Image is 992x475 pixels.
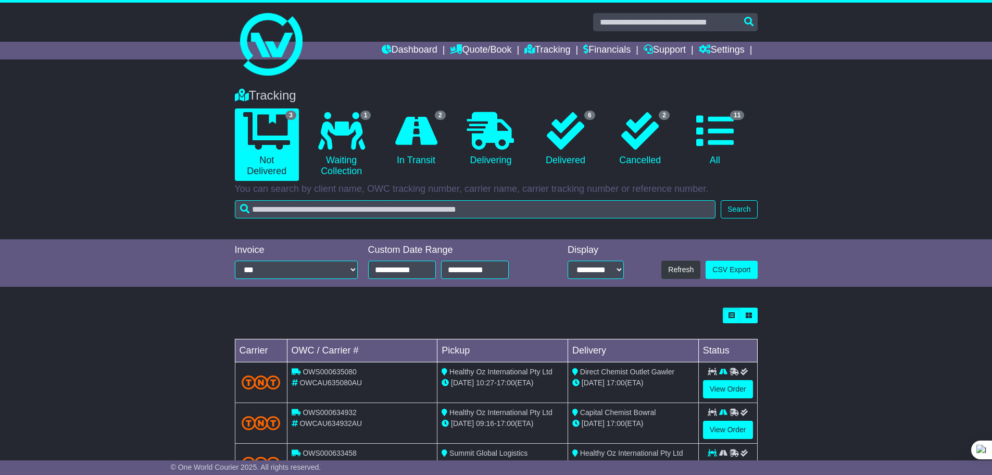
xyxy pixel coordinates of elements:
[580,449,683,457] span: Healthy Oz International Pty Ltd
[608,108,672,170] a: 2 Cancelled
[437,339,568,362] td: Pickup
[442,377,563,388] div: - (ETA)
[497,379,515,387] span: 17:00
[450,42,511,59] a: Quote/Book
[533,108,597,170] a: 6 Delivered
[442,418,563,429] div: - (ETA)
[435,111,446,120] span: 2
[299,419,362,428] span: OWCAU634932AU
[451,419,474,428] span: [DATE]
[242,375,281,389] img: TNT_Domestic.png
[476,419,494,428] span: 09:16
[659,111,670,120] span: 2
[287,339,437,362] td: OWC / Carrier #
[235,339,287,362] td: Carrier
[582,419,605,428] span: [DATE]
[230,88,763,103] div: Tracking
[449,408,552,417] span: Healthy Oz International Pty Ltd
[730,111,744,120] span: 11
[721,200,757,218] button: Search
[449,449,528,457] span: Summit Global Logistics
[309,108,373,181] a: 1 Waiting Collection
[572,377,694,388] div: (ETA)
[235,108,299,181] a: 3 Not Delivered
[242,457,281,471] img: TNT_Domestic.png
[171,463,321,471] span: © One World Courier 2025. All rights reserved.
[584,111,595,120] span: 6
[703,380,753,398] a: View Order
[303,408,357,417] span: OWS000634932
[644,42,686,59] a: Support
[303,449,357,457] span: OWS000633458
[683,108,747,170] a: 11 All
[580,408,656,417] span: Capital Chemist Bowral
[459,108,523,170] a: Delivering
[698,339,757,362] td: Status
[582,379,605,387] span: [DATE]
[451,379,474,387] span: [DATE]
[699,42,745,59] a: Settings
[476,379,494,387] span: 10:27
[303,368,357,376] span: OWS000635080
[572,459,694,470] div: (ETA)
[384,108,448,170] a: 2 In Transit
[242,416,281,430] img: TNT_Domestic.png
[235,184,758,195] p: You can search by client name, OWC tracking number, carrier name, carrier tracking number or refe...
[360,111,371,120] span: 1
[580,368,674,376] span: Direct Chemist Outlet Gawler
[583,42,631,59] a: Financials
[285,111,296,120] span: 3
[706,261,757,279] a: CSV Export
[368,245,535,256] div: Custom Date Range
[607,379,625,387] span: 17:00
[524,42,570,59] a: Tracking
[568,245,624,256] div: Display
[449,368,552,376] span: Healthy Oz International Pty Ltd
[382,42,437,59] a: Dashboard
[442,459,563,470] div: - (ETA)
[607,419,625,428] span: 17:00
[572,418,694,429] div: (ETA)
[568,339,698,362] td: Delivery
[235,245,358,256] div: Invoice
[661,261,700,279] button: Refresh
[703,421,753,439] a: View Order
[497,419,515,428] span: 17:00
[299,379,362,387] span: OWCAU635080AU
